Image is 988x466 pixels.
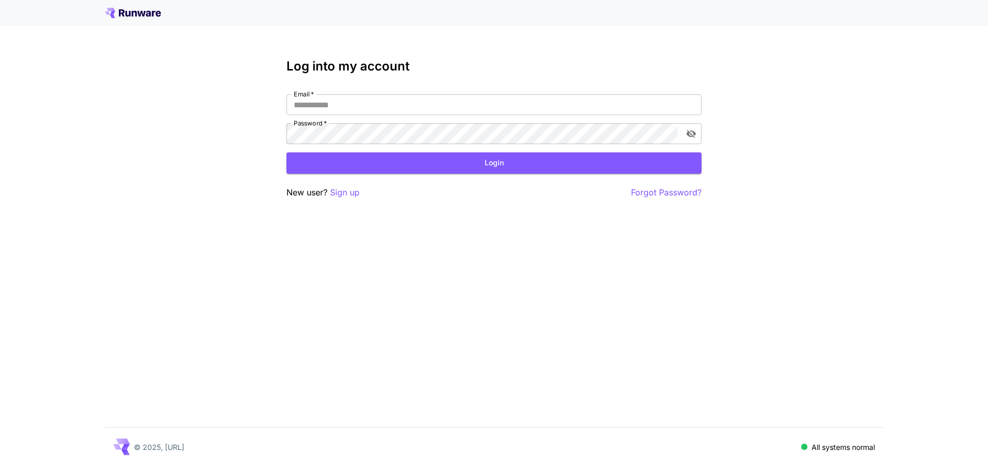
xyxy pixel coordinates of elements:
[286,59,702,74] h3: Log into my account
[134,442,184,453] p: © 2025, [URL]
[631,186,702,199] button: Forgot Password?
[682,124,701,143] button: toggle password visibility
[294,90,314,98] label: Email
[286,152,702,174] button: Login
[812,442,875,453] p: All systems normal
[330,186,360,199] button: Sign up
[286,186,360,199] p: New user?
[294,119,327,128] label: Password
